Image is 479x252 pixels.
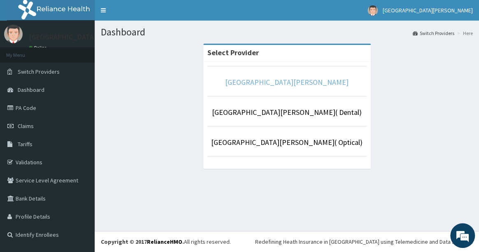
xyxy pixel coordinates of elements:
img: User Image [4,25,23,43]
span: Switch Providers [18,68,60,75]
strong: Select Provider [207,48,259,57]
strong: Copyright © 2017 . [101,238,184,245]
a: Switch Providers [413,30,454,37]
img: User Image [367,5,378,16]
a: RelianceHMO [147,238,182,245]
span: Tariffs [18,140,33,148]
div: Redefining Heath Insurance in [GEOGRAPHIC_DATA] using Telemedicine and Data Science! [255,238,473,246]
a: [GEOGRAPHIC_DATA][PERSON_NAME] [225,77,349,87]
span: [GEOGRAPHIC_DATA][PERSON_NAME] [383,7,473,14]
a: [GEOGRAPHIC_DATA][PERSON_NAME]( Dental) [212,107,362,117]
a: Online [29,45,49,51]
h1: Dashboard [101,27,473,37]
p: [GEOGRAPHIC_DATA][PERSON_NAME] [29,33,151,41]
span: Claims [18,122,34,130]
span: Dashboard [18,86,44,93]
li: Here [455,30,473,37]
footer: All rights reserved. [95,231,479,252]
a: [GEOGRAPHIC_DATA][PERSON_NAME]( Optical) [211,138,363,147]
